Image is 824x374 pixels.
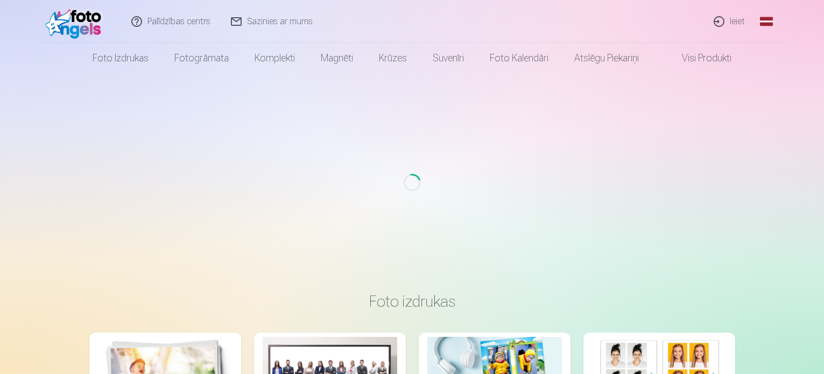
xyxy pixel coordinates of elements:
a: Komplekti [242,43,308,73]
a: Krūzes [366,43,420,73]
h3: Foto izdrukas [98,292,727,311]
a: Foto izdrukas [80,43,161,73]
a: Foto kalendāri [477,43,561,73]
a: Suvenīri [420,43,477,73]
a: Visi produkti [652,43,744,73]
a: Magnēti [308,43,366,73]
a: Atslēgu piekariņi [561,43,652,73]
a: Fotogrāmata [161,43,242,73]
img: /fa1 [45,4,107,39]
